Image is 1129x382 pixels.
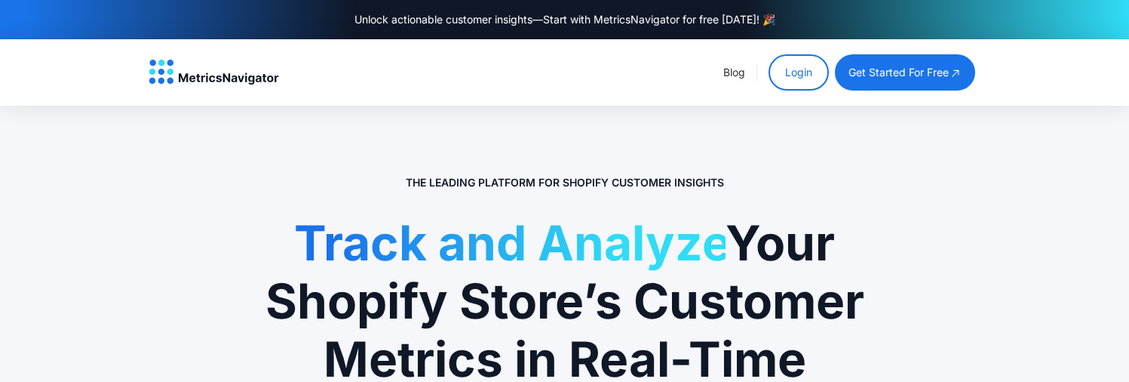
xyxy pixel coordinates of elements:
[723,66,745,79] a: Blog
[835,54,975,91] a: get started for free
[950,66,962,79] img: open
[406,175,724,190] p: The Leading Platform for Shopify Customer Insights
[354,12,775,27] div: Unlock actionable customer insights—Start with MetricsNavigator for free [DATE]! 🎉
[149,60,279,85] a: home
[149,60,279,85] img: MetricsNavigator
[294,214,726,272] span: Track and Analyze
[848,65,949,80] div: get started for free
[769,54,829,91] a: Login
